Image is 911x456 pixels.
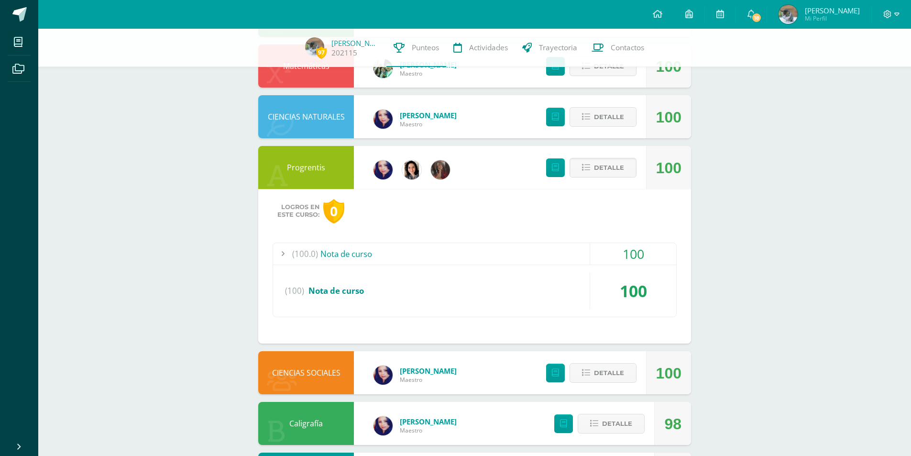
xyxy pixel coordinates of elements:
span: Detalle [594,364,624,382]
a: [PERSON_NAME] [400,417,457,426]
button: Detalle [578,414,645,434]
div: 0 [323,199,344,223]
span: Detalle [594,159,624,177]
div: CIENCIAS SOCIALES [258,351,354,394]
div: Nota de curso [273,243,676,265]
div: 100 [656,96,681,139]
span: Maestro [400,120,457,128]
span: Punteos [412,43,439,53]
img: e76a579e13c610acdf562ac292c9eab1.png [373,110,393,129]
img: 8d111c54e46f86f8e7ff055ff49bdf2e.png [402,160,421,179]
span: 97 [316,46,327,58]
span: Contactos [611,43,644,53]
span: [PERSON_NAME] [805,6,860,15]
div: Progrentis [258,146,354,189]
img: e76a579e13c610acdf562ac292c9eab1.png [373,160,393,179]
img: c43f2cb62f1eba6e07d20a2a0e5bc197.png [373,59,393,78]
button: Detalle [570,158,637,178]
a: Actividades [446,29,515,67]
span: 18 [751,12,762,23]
span: Trayectoria [539,43,577,53]
a: [PERSON_NAME] [400,366,457,376]
span: Logros en este curso: [277,203,319,219]
div: 100 [656,352,681,395]
span: Maestro [400,376,457,384]
span: Mi Perfil [805,14,860,22]
a: Contactos [584,29,651,67]
img: 9265801c139b95c850505ad960065ce9.png [431,160,450,179]
a: 202115 [331,48,357,58]
img: e76a579e13c610acdf562ac292c9eab1.png [373,366,393,385]
span: Detalle [594,108,624,126]
a: [PERSON_NAME] [331,38,379,48]
button: Detalle [570,363,637,383]
img: 4e379a1e11d67148e86df473663b8737.png [305,37,324,56]
div: CIENCIAS NATURALES [258,95,354,138]
div: 100 [590,273,676,309]
span: Maestro [400,69,457,78]
span: Nota de curso [308,285,364,296]
span: Maestro [400,426,457,434]
img: e76a579e13c610acdf562ac292c9eab1.png [373,416,393,435]
a: Trayectoria [515,29,584,67]
span: (100) [285,273,304,309]
div: 98 [664,402,681,445]
span: Actividades [469,43,508,53]
div: Caligrafía [258,402,354,445]
span: (100.0) [292,243,318,265]
a: [PERSON_NAME] [400,111,457,120]
a: Punteos [386,29,446,67]
div: 100 [656,146,681,189]
div: 100 [590,243,676,265]
span: Detalle [602,415,632,433]
button: Detalle [570,107,637,127]
img: 4e379a1e11d67148e86df473663b8737.png [779,5,798,24]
